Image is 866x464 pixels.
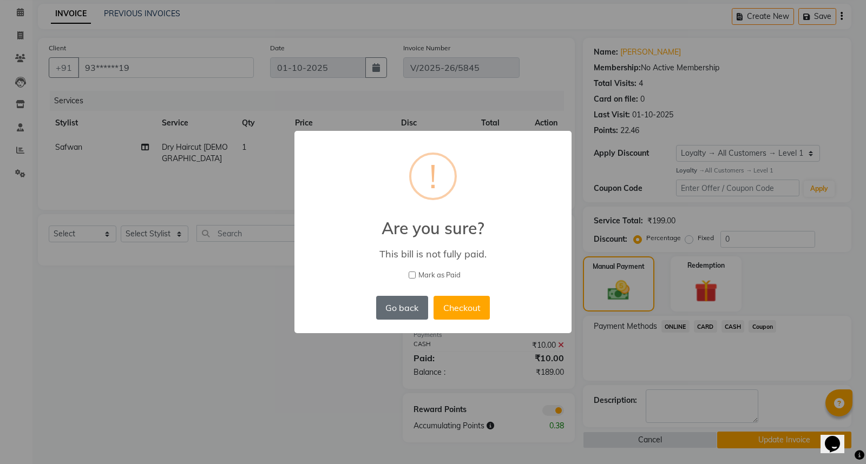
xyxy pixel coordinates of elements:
input: Mark as Paid [409,271,416,279]
button: Go back [376,296,428,320]
button: Checkout [434,296,490,320]
div: This bill is not fully paid. [310,248,556,260]
h2: Are you sure? [294,206,572,238]
span: Mark as Paid [418,270,461,281]
div: ! [429,155,437,198]
iframe: chat widget [821,421,855,453]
